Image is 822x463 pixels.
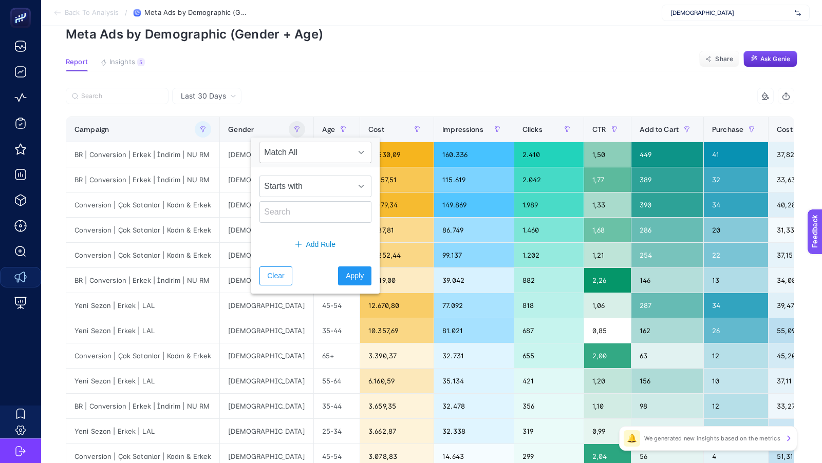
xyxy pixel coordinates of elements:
div: 17.079,34 [360,192,434,217]
span: Apply [346,271,364,281]
div: [DEMOGRAPHIC_DATA] [220,318,313,343]
span: Campaign [74,125,109,133]
div: Yeni Sezon | Erkek | LAL [66,318,219,343]
button: Share [699,51,739,67]
span: Last 30 Days [181,91,226,101]
div: [DEMOGRAPHIC_DATA] [220,142,313,167]
div: 55-64 [314,369,360,393]
div: 818 [514,293,584,318]
div: [DEMOGRAPHIC_DATA] [220,268,313,293]
p: Meta Ads by Demographic (Gender + Age) [66,27,797,42]
div: 160.336 [434,142,514,167]
div: 2.042 [514,167,584,192]
div: 35-44 [314,318,360,343]
div: 5.419,00 [360,268,434,293]
span: Clear [267,271,284,281]
span: Add to Cart [640,125,679,133]
div: 1,50 [584,142,630,167]
span: Impressions [442,125,483,133]
div: 390 [631,192,704,217]
div: 32.731 [434,343,514,368]
div: 63 [631,343,704,368]
div: 655 [514,343,584,368]
div: 35.134 [434,369,514,393]
div: 115.619 [434,167,514,192]
img: svg%3e [795,8,801,18]
div: BR | Conversion | Erkek | İndirim | NU RM [66,268,219,293]
div: 🔔 [624,430,640,447]
div: Yeni Sezon | Erkek | LAL [66,419,219,443]
div: [DEMOGRAPHIC_DATA] [220,419,313,443]
div: 12.670,80 [360,293,434,318]
div: BR | Conversion | Erkek | İndirim | NU RM [66,167,219,192]
div: 3.390,37 [360,343,434,368]
div: 1,68 [584,218,630,242]
button: Clear [259,266,292,285]
div: 20 [704,218,768,242]
div: 687 [514,318,584,343]
div: 356 [514,394,584,418]
span: Age [322,125,335,133]
span: Back To Analysis [65,9,119,17]
div: 287 [631,293,704,318]
div: 98 [631,394,704,418]
div: 3.659,35 [360,394,434,418]
span: Share [715,55,733,63]
span: CTR [592,125,606,133]
span: Meta Ads by Demographic (Gender + Age) [144,9,247,17]
div: 6.160,59 [360,369,434,393]
div: [DEMOGRAPHIC_DATA] [220,369,313,393]
div: 25-34 [314,419,360,443]
div: 882 [514,268,584,293]
div: 12 [704,419,768,443]
div: 13 [704,268,768,293]
div: 12 [704,343,768,368]
span: Insights [109,58,135,66]
span: Add Rule [306,239,335,250]
div: Conversion | Çok Satanlar | Kadın & Erkek [66,343,219,368]
div: 2,00 [584,343,630,368]
div: Conversion | Çok Satanlar | Kadın & Erkek [66,218,219,242]
div: [DEMOGRAPHIC_DATA] [220,218,313,242]
span: Feedback [6,3,39,11]
div: 3.662,87 [360,419,434,443]
div: [DEMOGRAPHIC_DATA] [220,243,313,267]
div: 1,10 [584,394,630,418]
div: 2,26 [584,268,630,293]
div: Yeni Sezon | Erkek | LAL [66,369,219,393]
div: 22 [704,243,768,267]
div: 65+ [314,343,360,368]
input: Search [81,92,162,100]
div: 32.338 [434,419,514,443]
div: 149.869 [434,192,514,217]
div: 12 [704,394,768,418]
span: Cost [368,125,384,133]
div: 34 [704,192,768,217]
p: We generated new insights based on the metrics [644,434,780,442]
div: 64 [631,419,704,443]
div: 319 [514,419,584,443]
div: 1,21 [584,243,630,267]
div: 10.357,69 [360,318,434,343]
span: Report [66,58,88,66]
span: Starts with [260,176,351,197]
div: 1,77 [584,167,630,192]
div: BR | Conversion | Erkek | İndirim | NU RM [66,142,219,167]
span: [DEMOGRAPHIC_DATA] [670,9,791,17]
div: 86.749 [434,218,514,242]
div: 1,20 [584,369,630,393]
div: 0,99 [584,419,630,443]
span: Clicks [522,125,543,133]
div: 41 [704,142,768,167]
span: Ask Genie [760,55,790,63]
div: 156 [631,369,704,393]
div: 449 [631,142,704,167]
div: 389 [631,167,704,192]
div: 10.252,44 [360,243,434,267]
div: Conversion | Çok Satanlar | Kadın & Erkek [66,192,219,217]
span: Purchase [712,125,743,133]
div: 18.530,09 [360,142,434,167]
div: 2.410 [514,142,584,167]
div: 254 [631,243,704,267]
div: 77.092 [434,293,514,318]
